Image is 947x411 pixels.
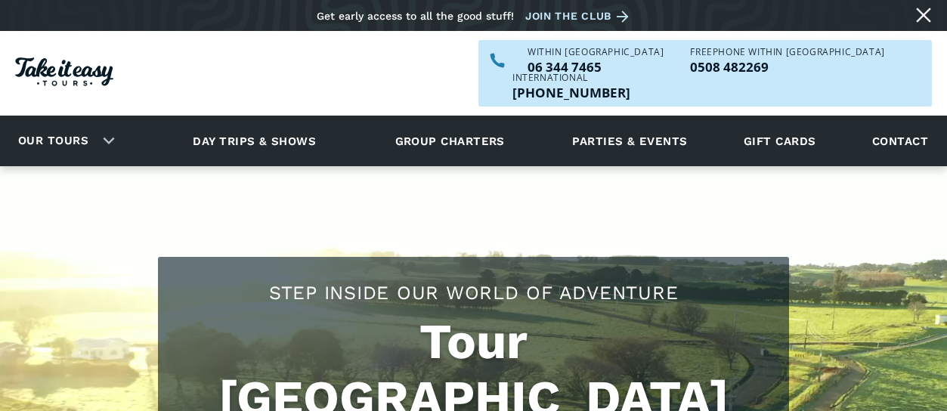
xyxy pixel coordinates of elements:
[736,120,824,162] a: Gift cards
[690,48,884,57] div: Freephone WITHIN [GEOGRAPHIC_DATA]
[690,60,884,73] p: 0508 482269
[512,86,630,99] p: [PHONE_NUMBER]
[7,123,100,159] a: Our tours
[525,7,634,26] a: Join the club
[15,57,113,86] img: Take it easy Tours logo
[174,120,335,162] a: Day trips & shows
[528,60,664,73] p: 06 344 7465
[565,120,695,162] a: Parties & events
[512,86,630,99] a: Call us outside of NZ on +6463447465
[15,50,113,97] a: Homepage
[865,120,936,162] a: Contact
[528,60,664,73] a: Call us within NZ on 063447465
[317,10,514,22] div: Get early access to all the good stuff!
[376,120,524,162] a: Group charters
[512,73,630,82] div: International
[911,3,936,27] a: Close message
[528,48,664,57] div: WITHIN [GEOGRAPHIC_DATA]
[690,60,884,73] a: Call us freephone within NZ on 0508482269
[173,280,774,306] h2: Step Inside Our World Of Adventure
